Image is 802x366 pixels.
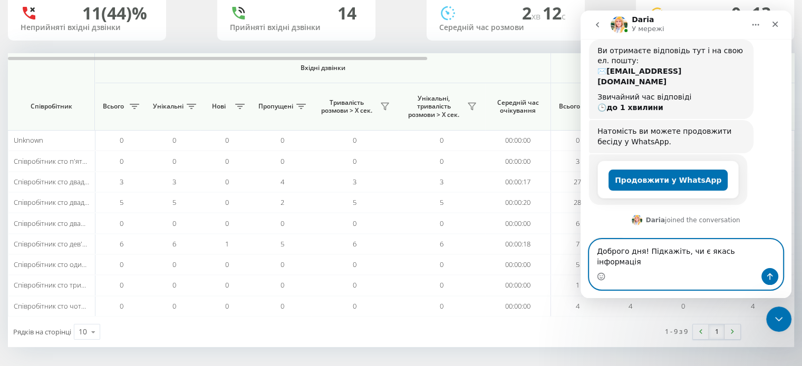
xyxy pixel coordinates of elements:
[532,11,543,22] span: хв
[225,301,229,311] span: 0
[576,156,579,166] span: 3
[172,135,176,145] span: 0
[21,23,153,32] div: Неприйняті вхідні дзвінки
[576,219,579,228] span: 6
[122,64,523,72] span: Вхідні дзвінки
[14,239,115,249] span: Співробітник сто дев'ятнадцять
[574,197,581,207] span: 28
[172,239,176,249] span: 6
[172,219,176,228] span: 0
[485,192,551,213] td: 00:00:20
[543,2,566,24] span: 12
[485,296,551,316] td: 00:00:00
[225,156,229,166] span: 0
[14,260,108,269] span: Співробітник сто одинадцять
[14,135,43,145] span: Unknown
[120,177,123,186] span: 3
[403,94,464,119] span: Унікальні, тривалість розмови > Х сек.
[100,102,127,111] span: Всього
[440,135,443,145] span: 0
[353,280,356,290] span: 0
[353,301,356,311] span: 0
[120,135,123,145] span: 0
[353,219,356,228] span: 0
[485,275,551,295] td: 00:00:00
[485,254,551,275] td: 00:00:00
[120,156,123,166] span: 0
[14,177,112,186] span: Співробітник сто двадцять три
[485,234,551,254] td: 00:00:18
[576,239,579,249] span: 7
[752,2,775,24] span: 13
[120,260,123,269] span: 0
[576,280,579,290] span: 1
[14,301,116,311] span: Співробітник сто чотирнадцять
[82,3,147,23] div: 11 (44)%
[316,98,377,115] span: Тривалість розмови > Х сек.
[562,11,566,22] span: c
[14,156,109,166] span: Співробітник сто п'ятнадцять
[353,135,356,145] span: 0
[230,23,363,32] div: Прийняті вхідні дзвінки
[225,260,229,269] span: 0
[440,260,443,269] span: 0
[439,23,572,32] div: Середній час розмови
[493,98,543,115] span: Середній час очікування
[665,326,688,337] div: 1 - 9 з 9
[574,177,581,186] span: 27
[120,301,123,311] span: 0
[172,197,176,207] span: 5
[225,239,229,249] span: 1
[353,260,356,269] span: 0
[120,219,123,228] span: 0
[440,197,443,207] span: 5
[225,219,229,228] span: 0
[709,324,724,339] a: 1
[353,156,356,166] span: 0
[14,219,107,228] span: Співробітник сто дванадцять
[14,197,125,207] span: Співробітник сто двадцять чотири
[13,327,71,337] span: Рядків на сторінці
[485,172,551,192] td: 00:00:17
[206,102,232,111] span: Нові
[353,177,356,186] span: 3
[485,151,551,171] td: 00:00:00
[576,260,579,269] span: 5
[281,280,284,290] span: 0
[281,197,284,207] span: 2
[172,280,176,290] span: 0
[681,301,685,311] span: 0
[172,301,176,311] span: 0
[225,197,229,207] span: 0
[281,219,284,228] span: 0
[751,301,755,311] span: 4
[14,280,108,290] span: Співробітник сто тринадцять
[556,102,583,111] span: Всього
[79,327,87,337] div: 10
[120,239,123,249] span: 6
[766,306,791,332] iframe: Intercom live chat
[225,135,229,145] span: 0
[225,177,229,186] span: 0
